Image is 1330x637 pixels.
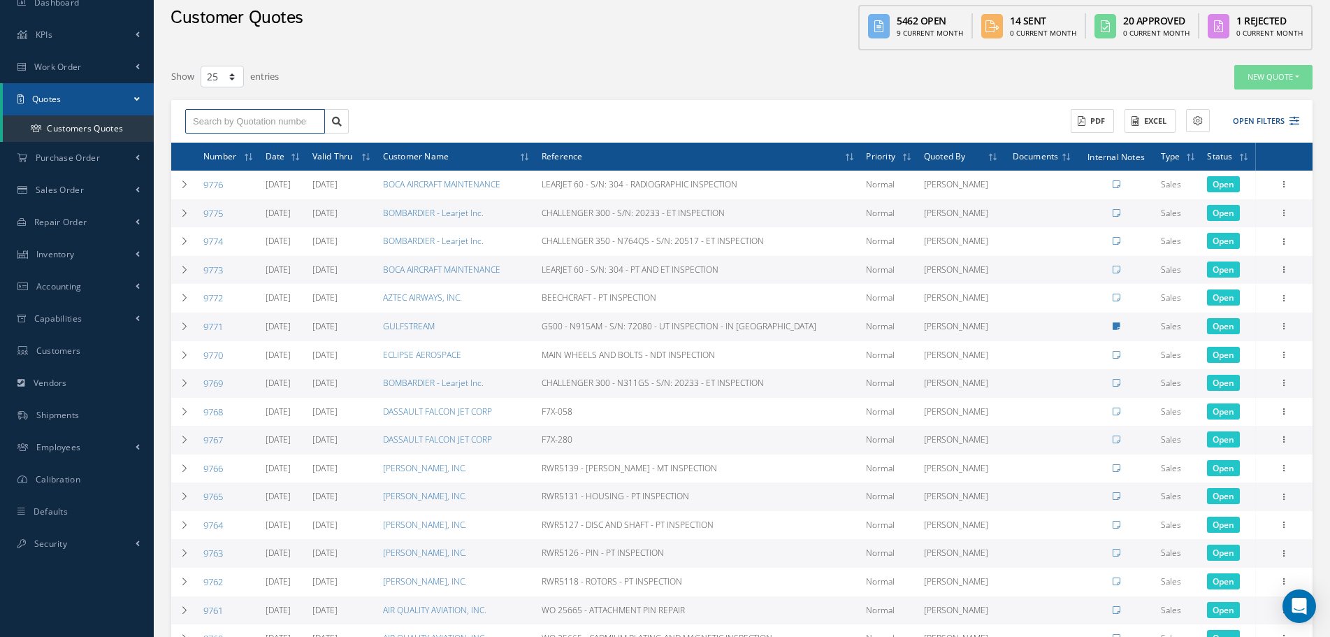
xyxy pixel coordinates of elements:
a: [DATE] [312,406,338,417]
span: Reference [542,149,583,162]
td: RWR5131 - HOUSING - PT INSPECTION [536,482,861,511]
a: 9772 [203,292,223,304]
a: [PERSON_NAME], INC. [383,547,467,559]
a: [DATE] [312,547,338,559]
div: 0 Current Month [1236,28,1303,38]
a: 9763 [203,547,223,559]
a: [DATE] [312,462,338,474]
a: ECLIPSE AEROSPACE [383,349,461,361]
td: Normal [860,511,918,540]
a: 9776 [203,178,223,191]
span: Inventory [36,248,75,260]
td: [DATE] [260,511,307,540]
span: Documents [1013,149,1059,162]
span: Type [1161,149,1180,162]
span: Sales [1161,575,1181,587]
a: [PERSON_NAME], INC. [383,462,467,474]
span: Sales Order [36,184,84,196]
a: 9770 [203,349,223,362]
a: [DATE] [312,320,338,332]
a: [DATE] [312,377,338,389]
td: RWR5127 - DISC AND SHAFT - PT INSPECTION [536,511,861,540]
td: [PERSON_NAME] [918,596,1004,625]
a: BOMBARDIER - Learjet Inc. [383,377,484,389]
a: GULFSTREAM [383,320,435,332]
a: Customers Quotes [3,115,154,142]
span: Sales [1161,490,1181,502]
td: [PERSON_NAME] [918,341,1004,370]
td: Normal [860,568,918,596]
a: 9774 [203,235,223,248]
span: Date [266,149,285,162]
td: [PERSON_NAME] [918,568,1004,596]
a: [DATE] [312,207,338,219]
a: 9775 [203,207,223,220]
td: Normal [860,482,918,511]
span: Click to change it [1207,573,1240,589]
div: 0 Current Month [1010,28,1076,38]
span: Quoted By [924,149,966,162]
span: Security [34,538,67,550]
span: Sales [1161,462,1181,474]
td: [PERSON_NAME] [918,369,1004,398]
span: Click to change it [1207,375,1240,391]
button: Open Filters [1220,110,1299,133]
td: Normal [860,199,918,228]
td: RWR5139 - [PERSON_NAME] - MT INSPECTION [536,455,861,483]
td: Normal [860,227,918,256]
span: Click to change it [1207,176,1240,192]
td: CHALLENGER 350 - N764QS - S/N: 20517 - ET INSPECTION [536,227,861,256]
a: 9771 [203,320,223,333]
span: Click to change it [1207,488,1240,504]
span: Sales [1161,547,1181,559]
a: [DATE] [312,434,338,445]
td: [DATE] [260,313,307,341]
td: MAIN WHEELS AND BOLTS - NDT INSPECTION [536,341,861,370]
a: 9767 [203,434,223,446]
span: Calibration [36,473,80,485]
a: [PERSON_NAME], INC. [383,490,467,502]
td: BEECHCRAFT - PT INSPECTION [536,284,861,313]
span: Work Order [34,61,82,73]
a: 9766 [203,462,223,475]
td: G500 - N915AM - S/N: 72080 - UT INSPECTION - IN [GEOGRAPHIC_DATA] [536,313,861,341]
td: [PERSON_NAME] [918,284,1004,313]
td: Normal [860,256,918,285]
button: New Quote [1234,65,1313,90]
td: [PERSON_NAME] [918,455,1004,483]
a: BOMBARDIER - Learjet Inc. [383,207,484,219]
a: [DATE] [312,292,338,303]
td: RWR5118 - ROTORS - PT INSPECTION [536,568,861,596]
span: Click to change it [1207,318,1240,334]
span: Click to change it [1207,262,1240,278]
span: Repair Order [34,216,87,228]
td: F7X-280 [536,426,861,455]
td: Normal [860,171,918,199]
div: Open Intercom Messenger [1282,589,1316,623]
span: Click to change it [1207,460,1240,476]
td: [PERSON_NAME] [918,398,1004,427]
span: Click to change it [1207,431,1240,448]
td: [DATE] [260,482,307,511]
span: Click to change it [1207,602,1240,618]
a: BOCA AIRCRAFT MAINTENANCE [383,264,500,275]
a: DASSAULT FALCON JET CORP [383,406,492,417]
a: 9764 [203,519,223,531]
span: Click to change it [1207,517,1240,533]
span: Sales [1161,406,1181,417]
td: [DATE] [260,539,307,568]
a: 9768 [203,406,223,418]
div: 20 Approved [1123,13,1190,28]
td: [DATE] [260,341,307,370]
span: Click to change it [1207,545,1240,561]
span: Click to change it [1207,403,1240,420]
td: Normal [860,539,918,568]
span: Click to change it [1207,347,1240,363]
span: Sales [1161,604,1181,616]
div: 9 Current Month [897,28,963,38]
span: Sales [1161,434,1181,445]
span: Sales [1161,235,1181,247]
a: [DATE] [312,575,338,587]
span: Sales [1161,320,1181,332]
td: [DATE] [260,227,307,256]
